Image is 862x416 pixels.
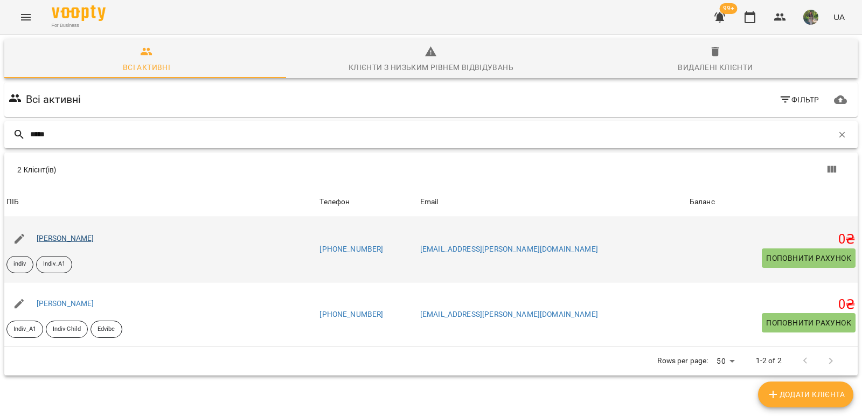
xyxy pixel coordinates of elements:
span: Додати клієнта [767,388,845,401]
button: Поповнити рахунок [762,313,856,332]
div: Indiv-Child [46,321,88,338]
span: Поповнити рахунок [766,316,851,329]
div: Sort [319,196,350,209]
a: [PHONE_NUMBER] [319,245,383,253]
span: Email [420,196,685,209]
div: Баланс [690,196,715,209]
span: Баланс [690,196,856,209]
div: Email [420,196,439,209]
button: Menu [13,4,39,30]
div: Indiv_A1 [6,321,43,338]
div: Клієнти з низьким рівнем відвідувань [349,61,513,74]
span: Телефон [319,196,415,209]
div: Sort [420,196,439,209]
div: indiv [6,256,33,273]
a: [PERSON_NAME] [37,234,94,242]
a: [EMAIL_ADDRESS][PERSON_NAME][DOMAIN_NAME] [420,245,598,253]
p: Indiv_A1 [43,260,66,269]
button: Поповнити рахунок [762,248,856,268]
button: Додати клієнта [758,382,853,407]
div: Sort [690,196,715,209]
div: Table Toolbar [4,152,858,187]
button: Вигляд колонок [819,157,845,183]
span: 99+ [720,3,738,14]
h5: 0 ₴ [690,231,856,248]
div: 2 Клієнт(ів) [17,164,437,175]
div: Всі активні [123,61,170,74]
img: Voopty Logo [52,5,106,21]
img: 82b6375e9aa1348183c3d715e536a179.jpg [803,10,818,25]
p: indiv [13,260,26,269]
h6: Всі активні [26,91,81,108]
div: Телефон [319,196,350,209]
div: Edvibe [91,321,122,338]
span: UA [833,11,845,23]
span: ПІБ [6,196,315,209]
a: [PERSON_NAME] [37,299,94,308]
span: Фільтр [779,93,819,106]
h5: 0 ₴ [690,296,856,313]
button: UA [829,7,849,27]
div: ПІБ [6,196,19,209]
div: Видалені клієнти [678,61,753,74]
p: Indiv_A1 [13,325,36,334]
a: [EMAIL_ADDRESS][PERSON_NAME][DOMAIN_NAME] [420,310,598,318]
p: Edvibe [98,325,115,334]
p: Indiv-Child [53,325,81,334]
div: 50 [712,353,738,369]
p: Rows per page: [657,356,708,366]
span: Поповнити рахунок [766,252,851,265]
span: For Business [52,22,106,29]
div: Indiv_A1 [36,256,73,273]
p: 1-2 of 2 [756,356,782,366]
button: Фільтр [775,90,824,109]
a: [PHONE_NUMBER] [319,310,383,318]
